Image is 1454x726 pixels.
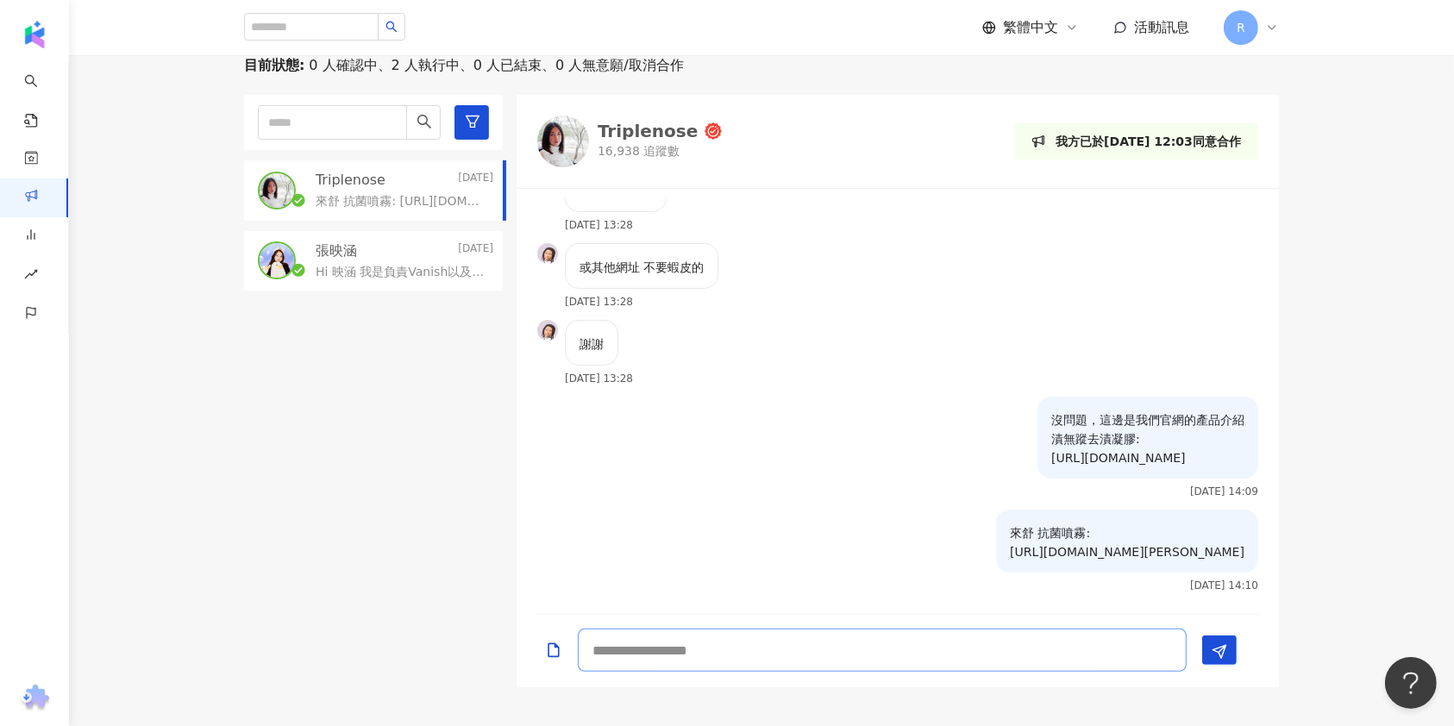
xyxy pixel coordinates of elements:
[580,335,604,354] p: 謝謝
[1237,18,1245,37] span: R
[385,21,398,33] span: search
[537,320,558,341] img: KOL Avatar
[316,193,486,210] p: 來舒 抗菌噴霧: [URL][DOMAIN_NAME][PERSON_NAME]
[1134,19,1189,35] span: 活動訊息
[458,171,493,190] p: [DATE]
[465,114,480,129] span: filter
[18,685,52,712] img: chrome extension
[1010,523,1244,561] p: 來舒 抗菌噴霧: [URL][DOMAIN_NAME][PERSON_NAME]
[1190,485,1258,498] p: [DATE] 14:09
[458,241,493,260] p: [DATE]
[304,56,683,75] span: 0 人確認中、2 人執行中、0 人已結束、0 人無意願/取消合作
[24,62,59,129] a: search
[260,243,294,278] img: KOL Avatar
[545,629,562,670] button: Add a file
[24,257,38,296] span: rise
[1003,18,1058,37] span: 繁體中文
[260,173,294,208] img: KOL Avatar
[1202,635,1237,665] button: Send
[316,241,357,260] p: 張映涵
[1385,657,1437,709] iframe: Help Scout Beacon - Open
[1190,579,1258,591] p: [DATE] 14:10
[244,56,304,75] p: 目前狀態 :
[1056,132,1241,151] p: 我方已於[DATE] 12:03同意合作
[21,21,48,48] img: logo icon
[537,243,558,264] img: KOL Avatar
[1051,410,1244,467] p: 沒問題，這邊是我們官網的產品介紹 漬無蹤去漬凝膠: [URL][DOMAIN_NAME]
[537,116,722,167] a: KOL AvatarTriplenose16,938 追蹤數
[565,296,633,308] p: [DATE] 13:28
[565,372,633,385] p: [DATE] 13:28
[537,116,589,167] img: KOL Avatar
[565,219,633,231] p: [DATE] 13:28
[316,171,385,190] p: Triplenose
[598,122,698,140] div: Triplenose
[580,258,704,277] p: 或其他網址 不要蝦皮的
[417,114,432,129] span: search
[316,264,486,281] p: Hi 映涵 我是負責Vanish以及Lysol的窗口[PERSON_NAME] 這次想開團合作的商品主要會是漬無蹤去漬凝膠以及來舒的抗菌噴霧 Vanish去漬凝膠：[URL][DOMAIN_NA...
[598,143,722,160] p: 16,938 追蹤數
